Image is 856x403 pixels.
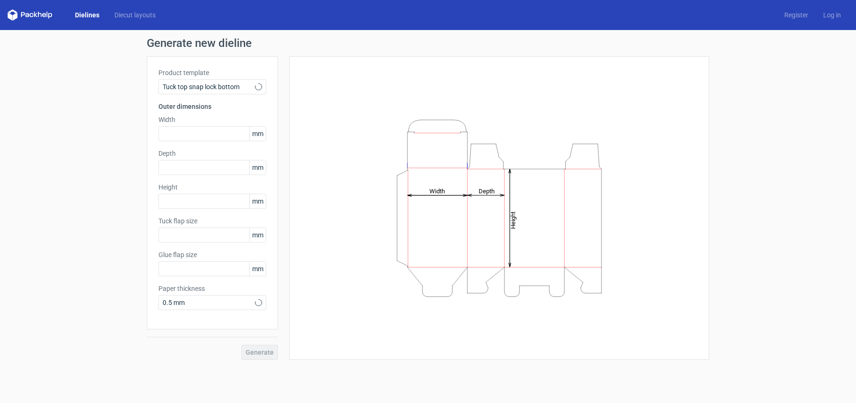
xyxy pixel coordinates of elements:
[249,160,266,175] span: mm
[158,250,266,259] label: Glue flap size
[163,298,255,307] span: 0.5 mm
[249,228,266,242] span: mm
[249,194,266,208] span: mm
[158,102,266,111] h3: Outer dimensions
[158,216,266,226] label: Tuck flap size
[158,68,266,77] label: Product template
[158,149,266,158] label: Depth
[158,115,266,124] label: Width
[158,284,266,293] label: Paper thickness
[68,10,107,20] a: Dielines
[510,211,517,228] tspan: Height
[249,127,266,141] span: mm
[158,182,266,192] label: Height
[249,262,266,276] span: mm
[479,187,495,194] tspan: Depth
[147,38,709,49] h1: Generate new dieline
[777,10,816,20] a: Register
[429,187,445,194] tspan: Width
[107,10,163,20] a: Diecut layouts
[816,10,848,20] a: Log in
[163,82,255,91] span: Tuck top snap lock bottom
